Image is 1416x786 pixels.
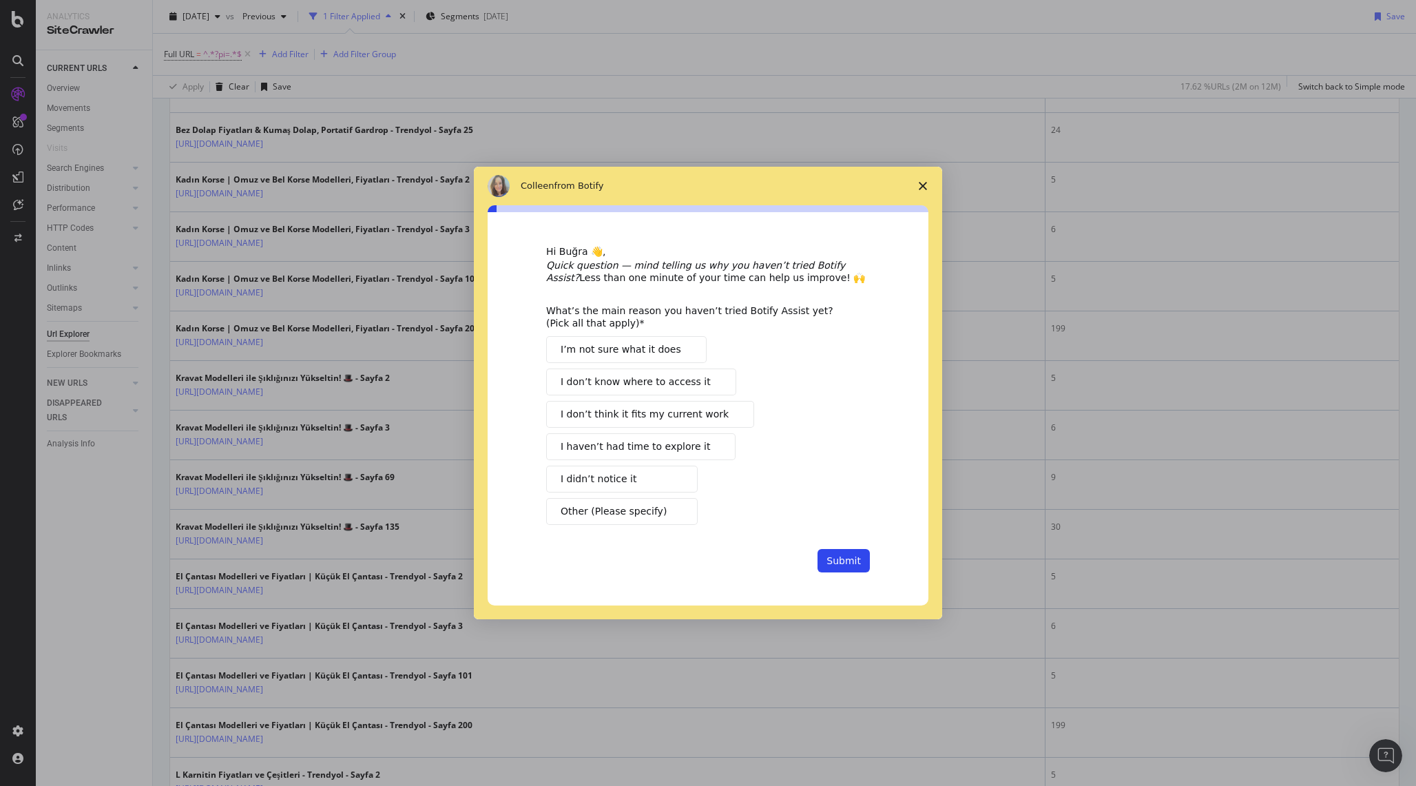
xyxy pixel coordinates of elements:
span: I haven’t had time to explore it [561,439,710,454]
i: Quick question — mind telling us why you haven’t tried Botify Assist? [546,260,845,283]
span: I’m not sure what it does [561,342,681,357]
span: Close survey [904,167,942,205]
div: Hi Buğra 👋, [546,245,870,259]
button: I’m not sure what it does [546,336,707,363]
div: What’s the main reason you haven’t tried Botify Assist yet? (Pick all that apply) [546,304,849,329]
span: from Botify [554,180,604,191]
span: I didn’t notice it [561,472,636,486]
button: I haven’t had time to explore it [546,433,736,460]
span: I don’t think it fits my current work [561,407,729,422]
span: Colleen [521,180,554,191]
button: I don’t think it fits my current work [546,401,754,428]
span: Other (Please specify) [561,504,667,519]
div: Less than one minute of your time can help us improve! 🙌 [546,259,870,284]
button: I didn’t notice it [546,466,698,493]
button: Other (Please specify) [546,498,698,525]
img: Profile image for Colleen [488,175,510,197]
span: I don’t know where to access it [561,375,711,389]
button: I don’t know where to access it [546,369,736,395]
button: Submit [818,549,870,572]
